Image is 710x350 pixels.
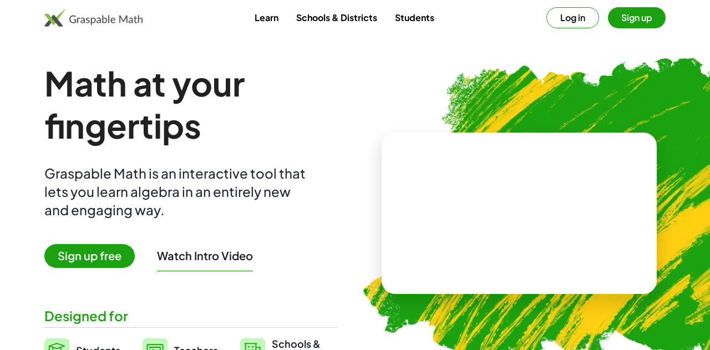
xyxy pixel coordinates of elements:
a: Schools & Districts [287,7,386,28]
span: Sign up free [44,244,135,268]
button: Sign up [608,7,666,28]
h1: Math at your fingertips [44,62,337,146]
button: Log in [546,7,599,28]
a: Students [386,7,443,28]
a: Learn [246,7,287,28]
video: What is this? This is dynamic math notation. Dynamic math notation plays a central role in how Gr... [436,171,602,255]
div: Designed for [44,307,337,325]
button: Watch Intro Video [157,248,253,263]
div: Graspable Math is an interactive tool that lets you learn algebra in an entirely new and engaging... [44,164,311,219]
